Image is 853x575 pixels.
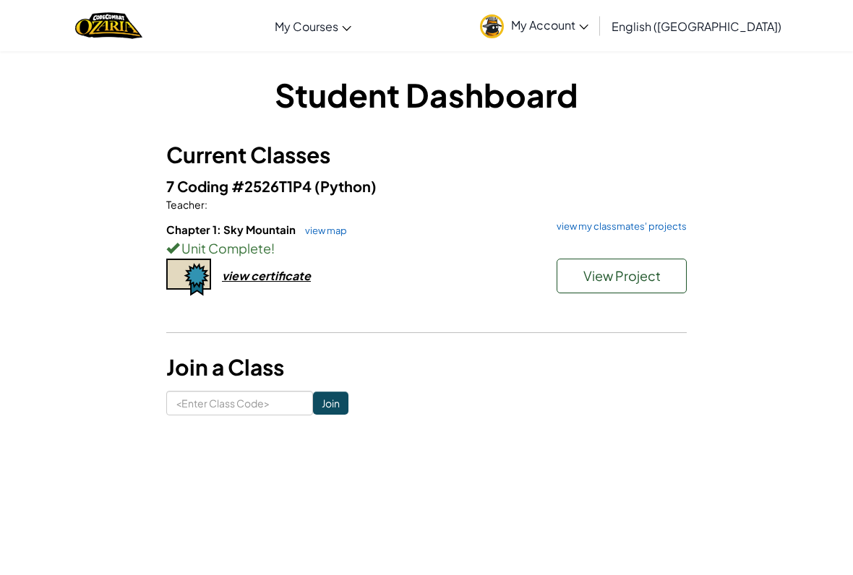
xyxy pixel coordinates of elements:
span: 7 Coding #2526T1P4 [166,177,314,195]
img: certificate-icon.png [166,259,211,296]
a: My Account [473,3,596,48]
span: Teacher [166,198,205,211]
h3: Current Classes [166,139,687,171]
a: Ozaria by CodeCombat logo [75,11,142,40]
a: view my classmates' projects [549,222,687,231]
a: view certificate [166,268,311,283]
a: English ([GEOGRAPHIC_DATA]) [604,7,789,46]
input: Join [313,392,348,415]
button: View Project [557,259,687,293]
img: avatar [480,14,504,38]
img: Home [75,11,142,40]
div: view certificate [222,268,311,283]
span: (Python) [314,177,377,195]
span: Chapter 1: Sky Mountain [166,222,298,236]
a: view map [298,225,347,236]
span: English ([GEOGRAPHIC_DATA]) [612,19,781,34]
span: My Courses [275,19,338,34]
span: View Project [583,267,661,284]
input: <Enter Class Code> [166,391,313,415]
span: ! [271,240,275,256]
a: My Courses [267,7,359,46]
h1: Student Dashboard [166,72,687,117]
span: Unit Complete [179,240,271,256]
h3: Join a Class [166,351,687,384]
span: My Account [511,17,588,33]
span: : [205,198,207,211]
